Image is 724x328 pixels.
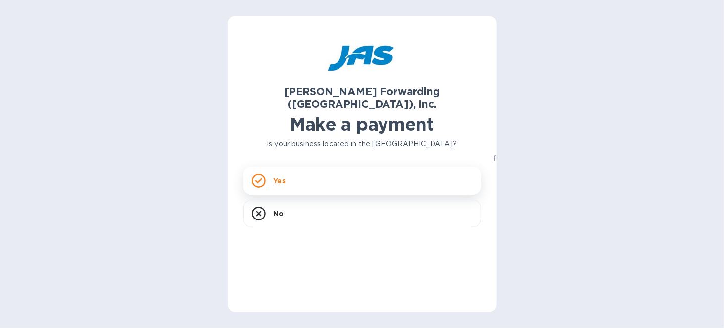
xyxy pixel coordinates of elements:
p: Yes [274,176,286,186]
p: No [274,209,284,219]
b: [PERSON_NAME] Forwarding ([GEOGRAPHIC_DATA]), Inc. [284,85,440,110]
h1: Make a payment [243,114,481,135]
p: Is your business located in the [GEOGRAPHIC_DATA]? [243,139,481,149]
p: All your account information will remain secure and hidden from [PERSON_NAME] Forwarding ([GEOGRA... [481,143,719,174]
